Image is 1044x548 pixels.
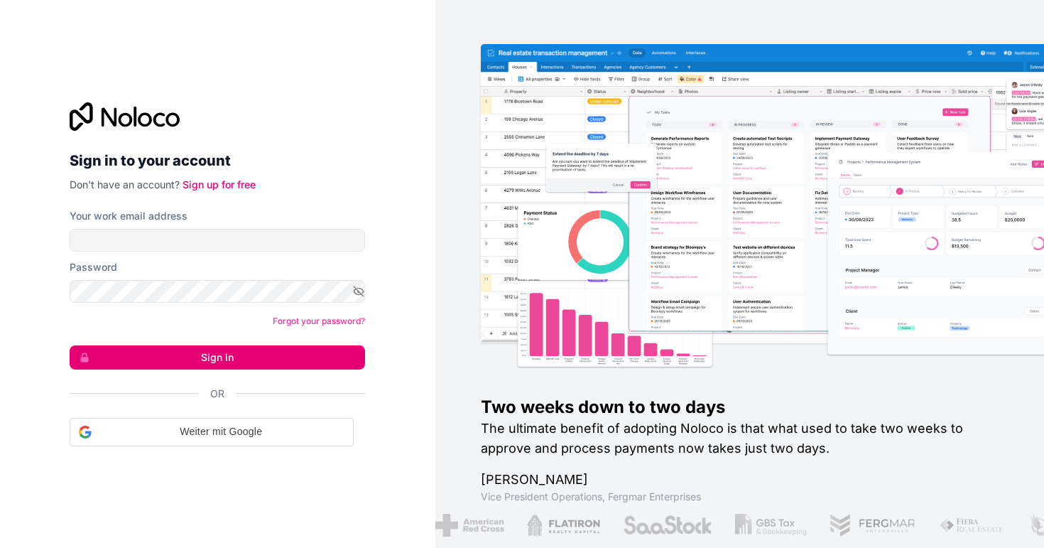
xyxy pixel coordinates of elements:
span: Weiter mit Google [97,424,344,439]
a: Forgot your password? [273,316,365,326]
img: /assets/fiera-fwj2N5v4.png [933,514,1000,537]
button: Sign in [70,345,365,370]
h2: The ultimate benefit of adopting Noloco is that what used to take two weeks to approve and proces... [481,419,999,458]
img: /assets/saastock-C6Zbiodz.png [617,514,707,537]
h1: Vice President Operations , Fergmar Enterprises [481,490,999,504]
a: Sign up for free [183,178,256,190]
span: Don't have an account? [70,178,180,190]
img: /assets/gbstax-C-GtDUiK.png [729,514,802,537]
h1: [PERSON_NAME] [481,470,999,490]
h1: Two weeks down to two days [481,396,999,419]
h2: Sign in to your account [70,148,365,173]
input: Email address [70,229,365,252]
label: Your work email address [70,209,187,223]
div: Weiter mit Google [70,418,354,446]
span: Or [210,387,224,401]
input: Password [70,280,365,303]
img: /assets/american-red-cross-BAupjrZR.png [429,514,498,537]
img: /assets/flatiron-C8eUkumj.png [521,514,595,537]
label: Password [70,260,117,274]
img: /assets/fergmar-CudnrXN5.png [824,514,910,537]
